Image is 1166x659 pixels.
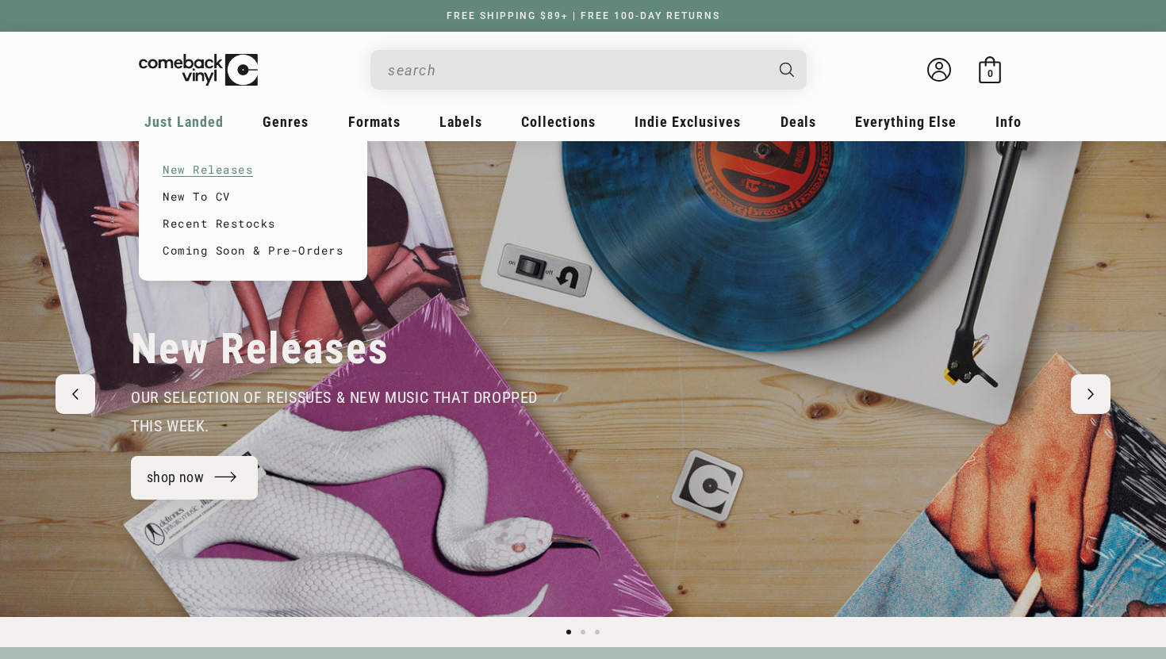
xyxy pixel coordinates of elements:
span: Everything Else [855,113,957,130]
span: Genres [263,113,309,130]
span: 0 [988,67,993,79]
span: Indie Exclusives [635,113,741,130]
button: Load slide 1 of 3 [562,625,576,639]
span: Labels [439,113,482,130]
span: Collections [521,113,596,130]
span: Deals [781,113,816,130]
h2: New Releases [131,323,389,375]
div: Search [370,50,807,90]
a: New To CV [163,183,343,210]
button: Previous slide [56,374,95,414]
span: Just Landed [144,113,224,130]
button: Search [766,50,809,90]
a: Coming Soon & Pre-Orders [163,237,343,264]
button: Next slide [1071,374,1110,414]
input: When autocomplete results are available use up and down arrows to review and enter to select [388,54,764,86]
span: our selection of reissues & new music that dropped this week. [131,388,538,435]
span: Info [995,113,1022,130]
button: Load slide 2 of 3 [576,625,590,639]
button: Load slide 3 of 3 [590,625,604,639]
a: shop now [131,456,258,500]
a: New Releases [163,156,343,183]
a: Recent Restocks [163,210,343,237]
span: Formats [348,113,401,130]
a: FREE SHIPPING $89+ | FREE 100-DAY RETURNS [431,10,736,21]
